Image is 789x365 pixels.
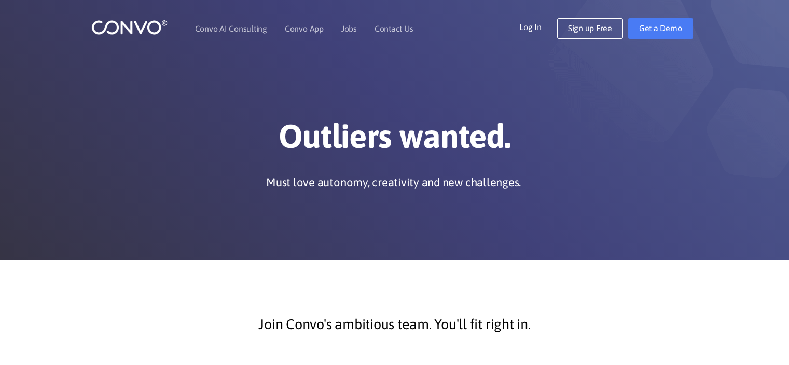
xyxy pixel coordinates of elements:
[107,116,683,164] h1: Outliers wanted.
[195,24,267,33] a: Convo AI Consulting
[91,19,168,35] img: logo_1.png
[557,18,623,39] a: Sign up Free
[285,24,324,33] a: Convo App
[375,24,413,33] a: Contact Us
[115,312,675,337] p: Join Convo's ambitious team. You'll fit right in.
[519,18,557,35] a: Log In
[628,18,693,39] a: Get a Demo
[341,24,357,33] a: Jobs
[266,174,521,190] p: Must love autonomy, creativity and new challenges.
